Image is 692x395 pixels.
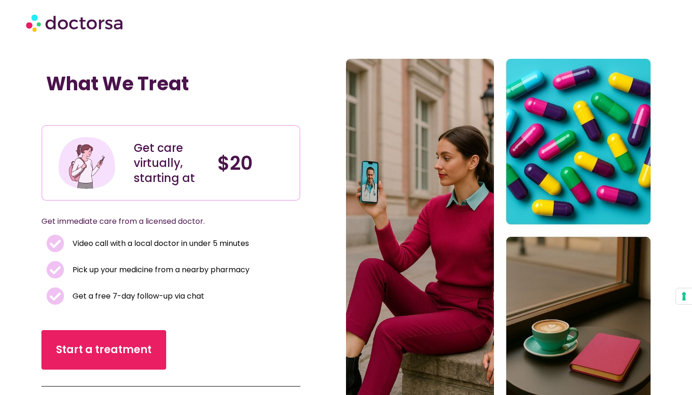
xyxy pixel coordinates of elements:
p: Get immediate care from a licensed doctor. [41,215,278,228]
span: Get a free 7-day follow-up via chat [70,290,204,303]
span: Video call with a local doctor in under 5 minutes [70,237,249,250]
img: Illustration depicting a young woman in a casual outfit, engaged with her smartphone. She has a p... [57,133,117,193]
div: Get care virtually, starting at [134,141,209,186]
a: Start a treatment [41,330,166,370]
span: Pick up your medicine from a nearby pharmacy [70,263,249,276]
h1: What We Treat [46,72,296,95]
h4: $20 [217,152,292,174]
iframe: Customer reviews powered by Trustpilot [46,104,187,116]
span: Start a treatment [56,342,152,357]
button: Your consent preferences for tracking technologies [676,288,692,304]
